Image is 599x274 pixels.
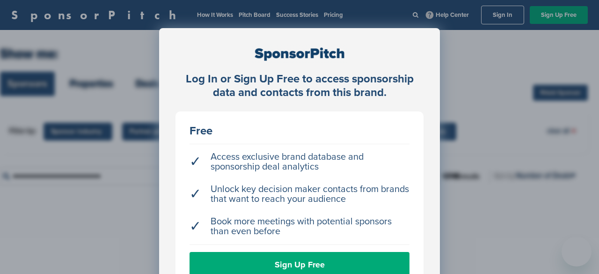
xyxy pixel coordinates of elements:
[562,237,592,267] iframe: Button to launch messaging window
[190,222,201,231] span: ✓
[190,157,201,167] span: ✓
[190,148,409,177] li: Access exclusive brand database and sponsorship deal analytics
[175,73,424,100] div: Log In or Sign Up Free to access sponsorship data and contacts from this brand.
[190,126,409,137] div: Free
[190,180,409,209] li: Unlock key decision maker contacts from brands that want to reach your audience
[190,212,409,241] li: Book more meetings with potential sponsors than even before
[190,189,201,199] span: ✓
